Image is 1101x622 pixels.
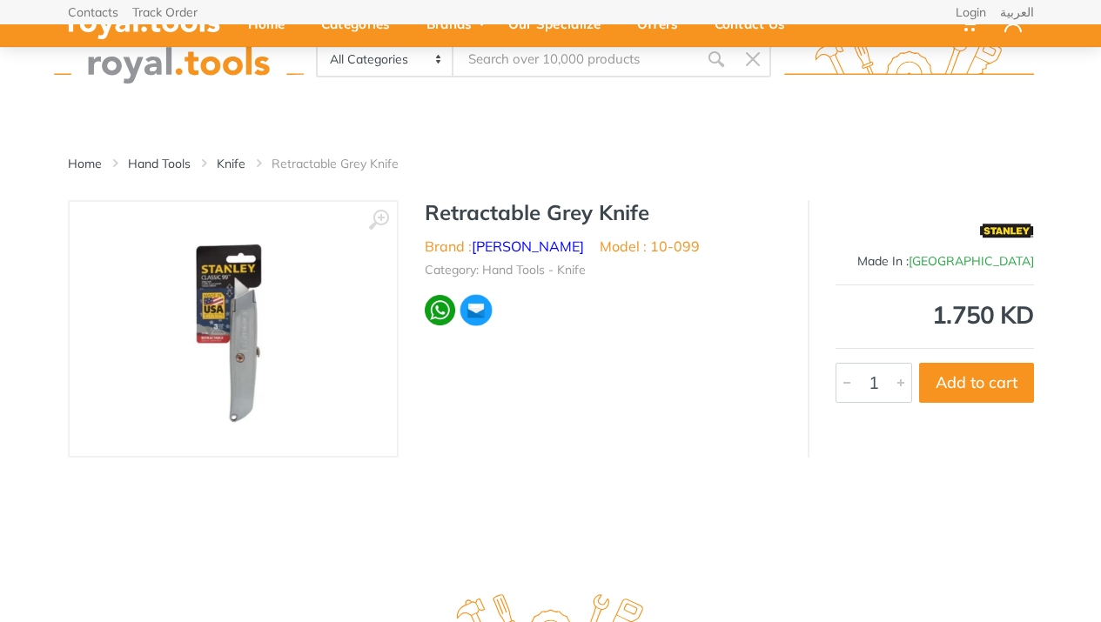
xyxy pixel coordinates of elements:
li: Category: Hand Tools - Knife [425,261,586,279]
li: Retractable Grey Knife [272,155,425,172]
img: ma.webp [459,293,493,327]
input: Site search [453,41,697,77]
a: Track Order [132,6,198,18]
a: Login [956,6,986,18]
a: [PERSON_NAME] [472,237,584,255]
button: Add to cart [919,363,1034,403]
span: [GEOGRAPHIC_DATA] [909,253,1034,269]
a: Home [68,155,102,172]
img: royal.tools Logo [54,36,304,84]
a: Knife [217,155,245,172]
a: Contacts [68,6,118,18]
nav: breadcrumb [68,155,1034,172]
img: Royal Tools - Retractable Grey Knife [124,219,343,438]
a: Hand Tools [128,155,191,172]
img: wa.webp [425,295,456,326]
li: Model : 10-099 [600,236,700,257]
a: العربية [1000,6,1034,18]
select: Category [318,43,454,76]
h1: Retractable Grey Knife [425,200,782,225]
div: 1.750 KD [836,303,1034,327]
img: royal.tools Logo [784,36,1034,84]
li: Brand : [425,236,584,257]
div: Made In : [836,252,1034,271]
img: Stanley [979,209,1034,252]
